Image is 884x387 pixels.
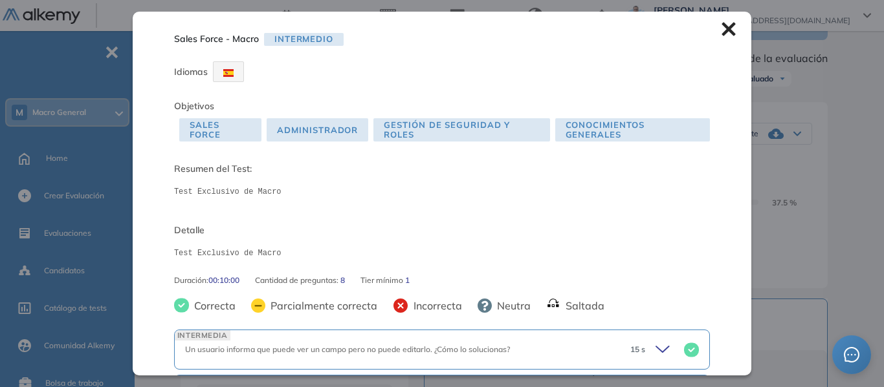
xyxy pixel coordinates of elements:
[555,118,711,141] span: Conocimientos Generales
[405,275,410,286] span: 1
[174,186,710,198] pre: Test Exclusivo de Macro
[185,344,510,354] span: Un usuario informa que puede ver un campo pero no puede editarlo. ¿Cómo lo solucionas?
[819,325,884,387] iframe: Chat Widget
[819,325,884,387] div: Widget de chat
[360,275,405,286] span: Tier mínimo
[208,275,239,286] span: 00:10:00
[373,118,549,141] span: Gestión de Seguridad y Roles
[174,66,208,78] span: Idiomas
[340,275,345,286] span: 8
[174,100,214,112] span: Objetivos
[408,298,462,313] span: Incorrecta
[175,330,230,340] span: INTERMEDIA
[179,118,262,141] span: Sales Force
[174,247,710,259] pre: Test Exclusivo de Macro
[189,298,236,313] span: Correcta
[174,162,710,176] span: Resumen del Test:
[255,275,340,286] span: Cantidad de preguntas:
[267,118,368,141] span: Administrador
[174,224,710,237] span: Detalle
[174,32,259,46] span: Sales Force - Macro
[630,344,645,355] span: 15 s
[223,69,234,77] img: ESP
[492,298,531,313] span: Neutra
[560,298,604,313] span: Saltada
[174,275,208,286] span: Duración :
[265,298,377,313] span: Parcialmente correcta
[264,33,344,47] span: Intermedio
